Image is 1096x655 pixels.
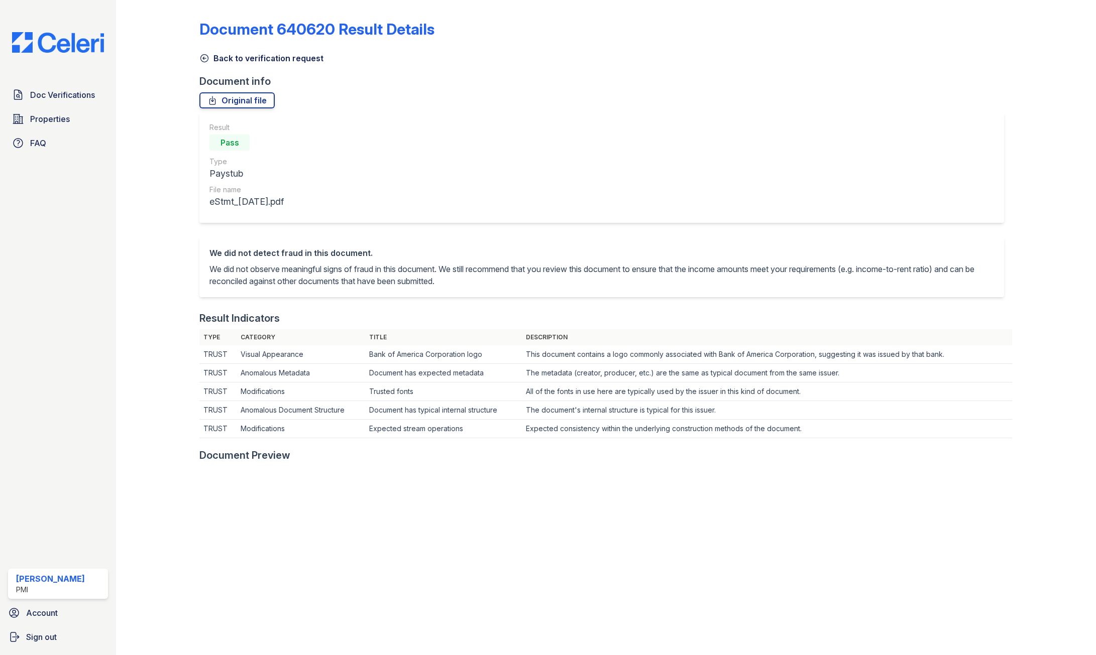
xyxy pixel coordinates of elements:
span: FAQ [30,137,46,149]
td: Expected consistency within the underlying construction methods of the document. [522,420,1012,438]
td: Document has typical internal structure [365,401,522,420]
td: Expected stream operations [365,420,522,438]
div: Result Indicators [199,311,280,325]
div: Document Preview [199,448,290,462]
div: File name [209,185,284,195]
span: Doc Verifications [30,89,95,101]
td: Anomalous Metadata [237,364,365,382]
a: Back to verification request [199,52,323,64]
a: Sign out [4,627,112,647]
div: [PERSON_NAME] [16,573,85,585]
div: Result [209,122,284,133]
td: Trusted fonts [365,382,522,401]
td: The metadata (creator, producer, etc.) are the same as typical document from the same issuer. [522,364,1012,382]
th: Type [199,329,237,345]
a: Original file [199,92,275,108]
td: The document's internal structure is typical for this issuer. [522,401,1012,420]
td: Bank of America Corporation logo [365,345,522,364]
td: Modifications [237,382,365,401]
td: TRUST [199,420,237,438]
td: Document has expected metadata [365,364,522,382]
th: Description [522,329,1012,345]
td: TRUST [199,364,237,382]
td: TRUST [199,345,237,364]
a: Document 640620 Result Details [199,20,434,38]
a: Account [4,603,112,623]
td: TRUST [199,401,237,420]
a: Properties [8,109,108,129]
td: Visual Appearance [237,345,365,364]
td: Anomalous Document Structure [237,401,365,420]
div: Type [209,157,284,167]
td: This document contains a logo commonly associated with Bank of America Corporation, suggesting it... [522,345,1012,364]
div: We did not detect fraud in this document. [209,247,994,259]
td: TRUST [199,382,237,401]
a: FAQ [8,133,108,153]
p: We did not observe meaningful signs of fraud in this document. We still recommend that you review... [209,263,994,287]
span: Account [26,607,58,619]
div: PMI [16,585,85,595]
td: All of the fonts in use here are typically used by the issuer in this kind of document. [522,382,1012,401]
div: Pass [209,135,250,151]
div: Document info [199,74,1012,88]
img: CE_Logo_Blue-a8612792a0a2168367f1c8372b55b34899dd931a85d93a1a3d3e32e68fde9ad4.png [4,32,112,53]
a: Doc Verifications [8,85,108,105]
th: Category [237,329,365,345]
div: eStmt_[DATE].pdf [209,195,284,209]
div: Paystub [209,167,284,181]
th: Title [365,329,522,345]
span: Sign out [26,631,57,643]
span: Properties [30,113,70,125]
td: Modifications [237,420,365,438]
